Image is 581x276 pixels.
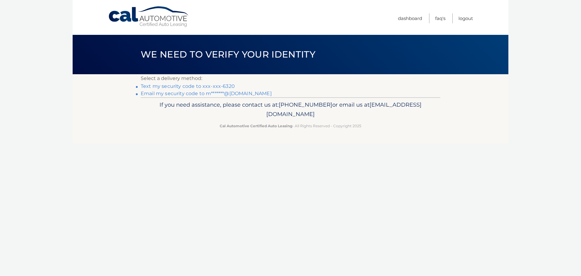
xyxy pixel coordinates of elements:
a: Dashboard [398,13,422,23]
a: Text my security code to xxx-xxx-6320 [141,83,235,89]
p: Select a delivery method: [141,74,440,83]
a: Cal Automotive [108,6,190,28]
a: Email my security code to m*******@[DOMAIN_NAME] [141,91,272,96]
span: [PHONE_NUMBER] [279,101,332,108]
span: We need to verify your identity [141,49,315,60]
a: FAQ's [435,13,445,23]
p: If you need assistance, please contact us at: or email us at [145,100,436,119]
strong: Cal Automotive Certified Auto Leasing [220,124,292,128]
p: - All Rights Reserved - Copyright 2025 [145,123,436,129]
a: Logout [458,13,473,23]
